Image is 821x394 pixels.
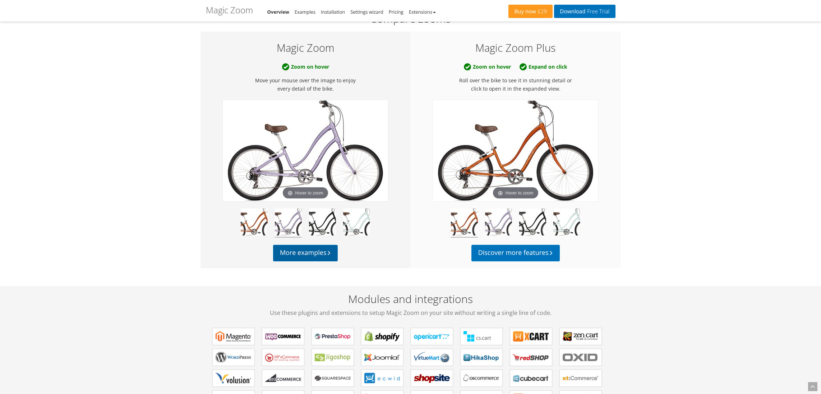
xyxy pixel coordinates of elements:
[216,331,252,342] b: Magic Zoom for Magento
[519,209,546,238] img: Black
[312,370,354,387] a: Magic Zoom for Squarespace
[418,76,614,93] p: Roll over the bike to see it in stunning detail or click to open it in the expanded view.
[433,100,598,201] a: Hover to zoom
[411,370,453,387] a: Magic Zoom for ShopSite
[295,9,315,15] a: Examples
[312,349,354,366] a: Magic Zoom for Jigoshop
[554,5,615,18] a: DownloadFree Trial
[206,13,615,24] h2: Compare zooms
[361,349,403,366] a: Magic Zoom for Joomla
[414,331,450,342] b: Magic Zoom for OpenCart
[364,373,400,384] b: Magic Zoom for ECWID
[315,331,351,342] b: Magic Zoom for PrestaShop
[585,9,609,14] span: Free Trial
[212,370,255,387] a: Magic Zoom for Volusion
[516,61,571,73] b: Expand on click
[463,352,499,363] b: Magic Zoom for HikaShop
[411,349,453,366] a: Magic Zoom for VirtueMart
[212,349,255,366] a: Magic Zoom for WordPress
[463,373,499,384] b: Magic Zoom for osCommerce
[207,76,404,93] p: Move your mouse over the image to enjoy every detail of the bike.
[262,349,304,366] a: Magic Zoom for WP e-Commerce
[361,328,403,345] a: Magic Zoom for Shopify
[414,373,450,384] b: Magic Zoom for ShopSite
[559,370,602,387] a: Magic Zoom for xt:Commerce
[275,209,302,238] img: Purple
[265,373,301,384] b: Magic Zoom for Bigcommerce
[241,209,268,238] img: Orange
[321,9,345,15] a: Installation
[389,9,403,15] a: Pricing
[559,328,602,345] a: Magic Zoom for Zen Cart
[364,331,400,342] b: Magic Zoom for Shopify
[223,100,388,201] a: Hover to zoomPurple
[207,42,404,54] h5: Magic Zoom
[510,349,552,366] a: Magic Zoom for redSHOP
[315,352,351,363] b: Magic Zoom for Jigoshop
[414,352,450,363] b: Magic Zoom for VirtueMart
[411,328,453,345] a: Magic Zoom for OpenCart
[510,328,552,345] a: Magic Zoom for X-Cart
[216,373,252,384] b: Magic Zoom for Volusion
[206,5,253,15] h1: Magic Zoom
[508,5,553,18] a: Buy now£29
[312,328,354,345] a: Magic Zoom for PrestaShop
[513,352,549,363] b: Magic Zoom for redSHOP
[361,370,403,387] a: Magic Zoom for ECWID
[559,349,602,366] a: Magic Zoom for OXID
[460,370,503,387] a: Magic Zoom for osCommerce
[536,9,547,14] span: £29
[262,370,304,387] a: Magic Zoom for Bigcommerce
[510,370,552,387] a: Magic Zoom for CubeCart
[273,245,338,261] a: More examples
[460,349,503,366] a: Magic Zoom for HikaShop
[460,328,503,345] a: Magic Zoom for CS-Cart
[265,352,301,363] b: Magic Zoom for WP e-Commerce
[451,209,478,238] img: Orange
[267,9,290,15] a: Overview
[350,9,383,15] a: Settings wizard
[563,352,599,363] b: Magic Zoom for OXID
[265,331,301,342] b: Magic Zoom for WooCommerce
[343,209,370,238] img: Green
[563,331,599,342] b: Magic Zoom for Zen Cart
[418,42,614,54] h5: Magic Zoom Plus
[216,352,252,363] b: Magic Zoom for WordPress
[278,61,333,73] b: Zoom on hover
[460,61,515,73] b: Zoom on hover
[513,331,549,342] b: Magic Zoom for X-Cart
[485,209,512,238] img: Purple
[513,373,549,384] b: Magic Zoom for CubeCart
[364,352,400,363] b: Magic Zoom for Joomla
[463,331,499,342] b: Magic Zoom for CS-Cart
[315,373,351,384] b: Magic Zoom for Squarespace
[309,209,336,238] img: Black
[206,293,615,317] h2: Modules and integrations
[563,373,599,384] b: Magic Zoom for xt:Commerce
[471,245,560,261] a: Discover more features
[223,100,388,201] img: Purple
[262,328,304,345] a: Magic Zoom for WooCommerce
[206,308,615,317] span: Use these plugins and extensions to setup Magic Zoom on your site without writing a single line o...
[409,9,436,15] a: Extensions
[553,209,580,238] img: Green
[212,328,255,345] a: Magic Zoom for Magento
